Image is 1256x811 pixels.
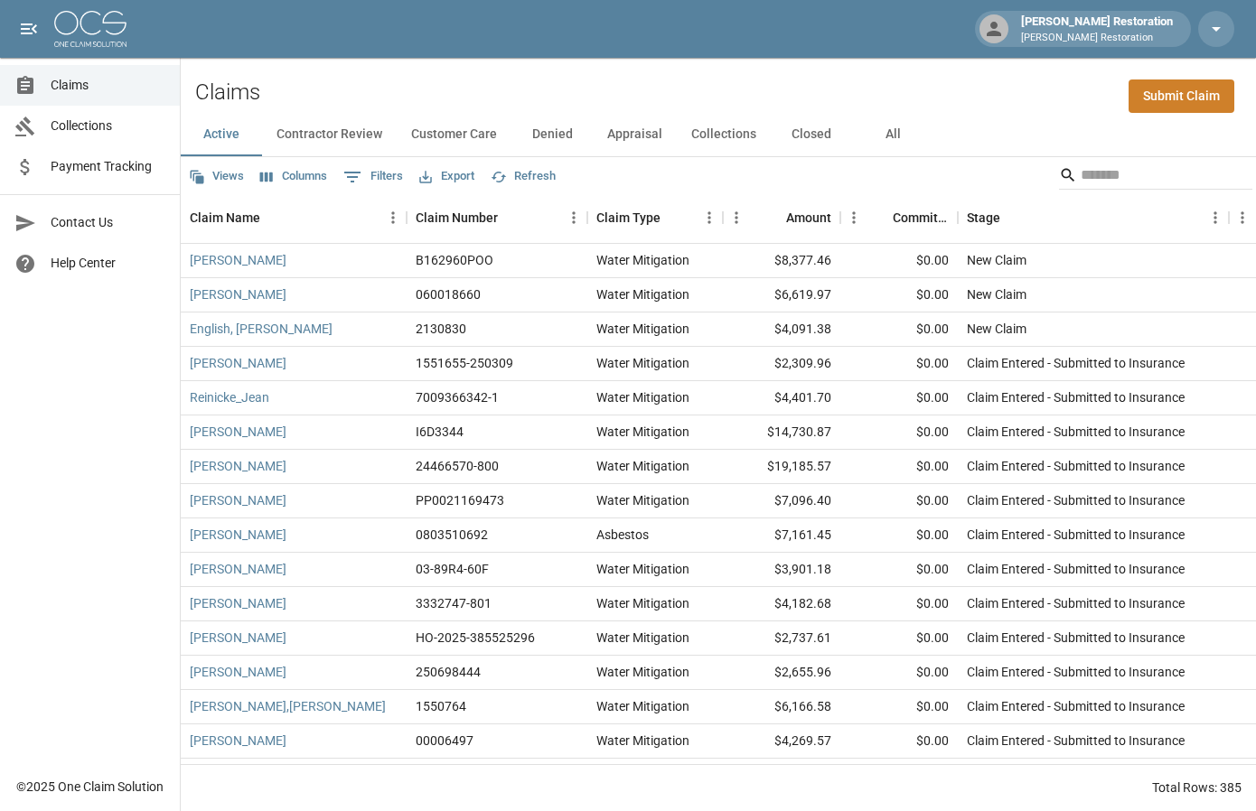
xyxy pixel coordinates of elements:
button: Sort [1000,205,1026,230]
div: [PERSON_NAME] Restoration [1014,13,1180,45]
a: [PERSON_NAME] [190,526,286,544]
div: Water Mitigation [596,457,689,475]
a: Submit Claim [1129,79,1234,113]
div: Water Mitigation [596,697,689,715]
a: Reinicke_Jean [190,388,269,406]
div: 7009366342-1 [416,388,499,406]
button: Menu [840,204,867,231]
button: Show filters [339,163,408,191]
div: 060018660 [416,285,481,303]
div: 1551655-250309 [416,354,513,372]
button: Menu [1202,204,1229,231]
div: Claim Entered - Submitted to Insurance [967,423,1185,441]
span: Contact Us [51,213,165,232]
button: Export [415,163,479,191]
button: Views [184,163,248,191]
a: [PERSON_NAME] [190,423,286,441]
div: $2,309.96 [723,347,840,381]
div: PP0021169473 [416,491,504,509]
a: [PERSON_NAME] [190,560,286,578]
a: [PERSON_NAME] [190,732,286,750]
div: $4,269.57 [723,724,840,759]
img: ocs-logo-white-transparent.png [54,11,127,47]
button: Sort [867,205,893,230]
div: $6,619.97 [723,278,840,312]
div: I6D3344 [416,423,464,441]
div: Claim Entered - Submitted to Insurance [967,491,1185,509]
div: $0.00 [840,587,958,621]
a: [PERSON_NAME] [190,285,286,303]
div: Amount [723,192,840,243]
div: Claim Entered - Submitted to Insurance [967,594,1185,612]
a: [PERSON_NAME] [190,491,286,509]
h2: Claims [195,79,260,106]
div: $2,655.96 [723,656,840,690]
div: $4,182.68 [723,587,840,621]
div: Water Mitigation [596,594,689,612]
div: Claim Entered - Submitted to Insurance [967,732,1185,750]
button: Menu [560,204,587,231]
div: 3332747-801 [416,594,492,612]
a: [PERSON_NAME] [190,354,286,372]
div: Claim Entered - Submitted to Insurance [967,526,1185,544]
div: 03-89R4-60F [416,560,489,578]
div: $2,737.61 [723,621,840,656]
div: Total Rows: 385 [1152,778,1242,797]
div: $14,730.87 [723,415,840,450]
div: Claim Entered - Submitted to Insurance [967,629,1185,647]
div: $0.00 [840,518,958,553]
p: [PERSON_NAME] Restoration [1021,31,1173,46]
div: New Claim [967,251,1026,269]
button: Sort [761,205,786,230]
div: Claim Entered - Submitted to Insurance [967,354,1185,372]
div: $7,161.45 [723,518,840,553]
a: English, [PERSON_NAME] [190,320,333,338]
button: Sort [661,205,686,230]
div: $7,096.40 [723,484,840,518]
div: Stage [967,192,1000,243]
div: $4,401.70 [723,381,840,415]
div: Claim Name [181,192,407,243]
div: Claim Number [416,192,498,243]
a: [PERSON_NAME] [190,251,286,269]
button: Active [181,113,262,156]
button: Denied [511,113,593,156]
div: $8,377.46 [723,244,840,278]
a: [PERSON_NAME],[PERSON_NAME] [190,697,386,715]
div: B162960POO [416,251,493,269]
div: Asbestos [596,526,649,544]
button: Menu [1229,204,1256,231]
div: $6,166.58 [723,690,840,724]
div: $0.00 [840,450,958,484]
div: $3,901.18 [723,553,840,587]
div: Claim Type [596,192,661,243]
div: Water Mitigation [596,491,689,509]
button: open drawer [11,11,47,47]
button: Sort [498,205,523,230]
div: Water Mitigation [596,354,689,372]
button: Menu [723,204,750,231]
div: Claim Name [190,192,260,243]
a: [PERSON_NAME] [190,457,286,475]
div: Water Mitigation [596,251,689,269]
div: Water Mitigation [596,732,689,750]
div: $0.00 [840,656,958,690]
div: $0.00 [840,312,958,347]
a: [PERSON_NAME] [190,594,286,612]
div: 1550764 [416,697,466,715]
div: Water Mitigation [596,388,689,406]
div: Claim Entered - Submitted to Insurance [967,560,1185,578]
div: Water Mitigation [596,423,689,441]
div: $0.00 [840,690,958,724]
div: Water Mitigation [596,629,689,647]
div: Water Mitigation [596,285,689,303]
div: Claim Entered - Submitted to Insurance [967,697,1185,715]
div: $0.00 [840,484,958,518]
div: $0.00 [840,381,958,415]
div: Claim Number [407,192,587,243]
div: 2130830 [416,320,466,338]
div: Amount [786,192,831,243]
a: [PERSON_NAME] [190,663,286,681]
div: $19,185.57 [723,450,840,484]
div: Water Mitigation [596,560,689,578]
